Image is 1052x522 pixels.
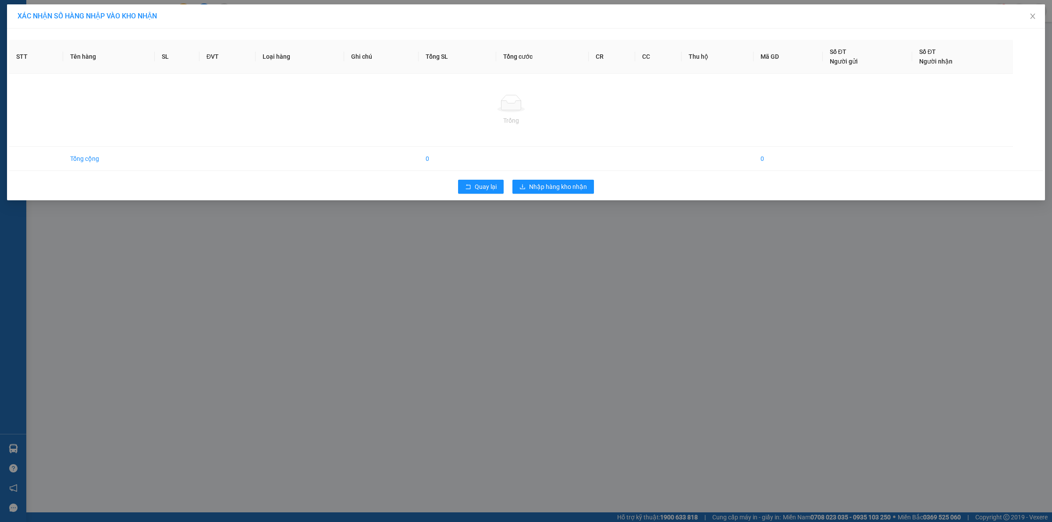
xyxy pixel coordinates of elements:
[529,182,587,192] span: Nhập hàng kho nhận
[753,147,822,171] td: 0
[475,182,497,192] span: Quay lại
[519,184,526,191] span: download
[830,58,858,65] span: Người gửi
[512,180,594,194] button: downloadNhập hàng kho nhận
[344,40,419,74] th: Ghi chú
[18,12,157,20] span: XÁC NHẬN SỐ HÀNG NHẬP VÀO KHO NHẬN
[919,58,952,65] span: Người nhận
[682,40,753,74] th: Thu hộ
[753,40,822,74] th: Mã GD
[63,147,155,171] td: Tổng cộng
[419,40,496,74] th: Tổng SL
[199,40,256,74] th: ĐVT
[16,116,1006,125] div: Trống
[635,40,682,74] th: CC
[1029,13,1036,20] span: close
[465,184,471,191] span: rollback
[589,40,635,74] th: CR
[419,147,496,171] td: 0
[830,48,846,55] span: Số ĐT
[458,180,504,194] button: rollbackQuay lại
[496,40,589,74] th: Tổng cước
[63,40,155,74] th: Tên hàng
[1020,4,1045,29] button: Close
[9,40,63,74] th: STT
[155,40,199,74] th: SL
[256,40,344,74] th: Loại hàng
[919,48,936,55] span: Số ĐT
